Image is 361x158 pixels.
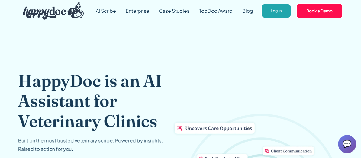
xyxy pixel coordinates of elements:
[296,3,343,18] a: Book a Demo
[23,2,84,20] img: HappyDoc Logo: A happy dog with his ear up, listening.
[18,1,84,21] a: home
[18,136,163,153] p: Built on the most trusted veterinary scribe. Powered by insights. Raised to action for you.
[18,70,164,131] h1: HappyDoc is an AI Assistant for Veterinary Clinics
[261,4,291,18] a: Log In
